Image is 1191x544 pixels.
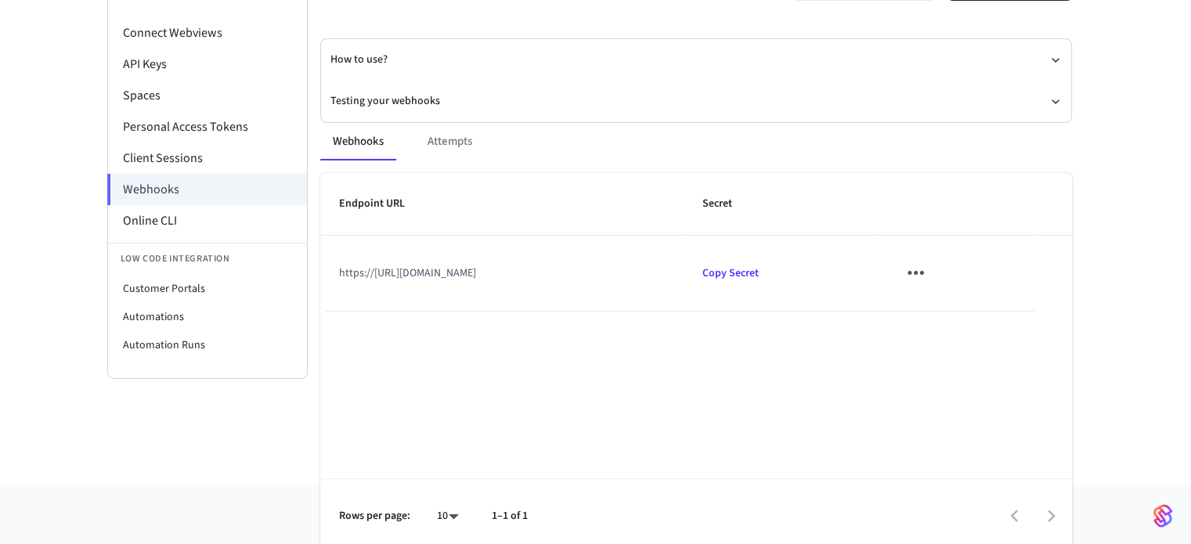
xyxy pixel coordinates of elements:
[429,505,467,528] div: 10
[108,243,307,275] li: Low Code Integration
[108,111,307,142] li: Personal Access Tokens
[320,123,396,160] button: Webhooks
[108,303,307,331] li: Automations
[330,39,1062,81] button: How to use?
[330,81,1062,122] button: Testing your webhooks
[108,49,307,80] li: API Keys
[702,265,758,281] span: Copied!
[320,123,1072,160] div: ant example
[1153,503,1172,528] img: SeamLogoGradient.69752ec5.svg
[702,192,752,216] span: Secret
[492,508,528,524] p: 1–1 of 1
[320,236,684,311] td: https://[URL][DOMAIN_NAME]
[108,17,307,49] li: Connect Webviews
[108,205,307,236] li: Online CLI
[108,80,307,111] li: Spaces
[320,173,1072,312] table: sticky table
[339,192,425,216] span: Endpoint URL
[339,508,410,524] p: Rows per page:
[108,275,307,303] li: Customer Portals
[107,174,307,205] li: Webhooks
[108,142,307,174] li: Client Sessions
[108,331,307,359] li: Automation Runs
